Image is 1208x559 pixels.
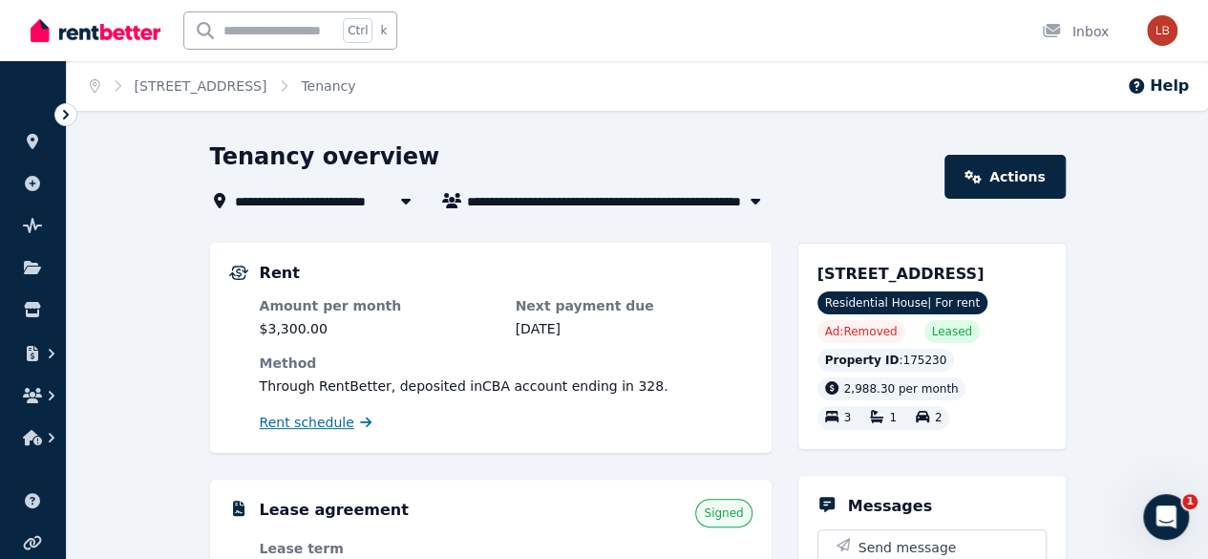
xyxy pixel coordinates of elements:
span: Through RentBetter , deposited in CBA account ending in 328 . [260,378,668,394]
span: Ctrl [343,18,372,43]
span: 2 [935,412,943,425]
span: Tenancy [301,76,355,96]
span: [STREET_ADDRESS] [817,265,985,283]
span: 2,988.30 per month [844,382,959,396]
dd: [DATE] [516,319,752,338]
img: RentBetter [31,16,160,45]
h5: Lease agreement [260,499,409,522]
a: Actions [944,155,1065,199]
h5: Rent [260,262,300,285]
dt: Lease term [260,539,497,558]
nav: Breadcrumb [67,61,378,111]
span: Leased [932,324,972,339]
span: Rent schedule [260,413,354,432]
span: Property ID [825,353,900,368]
div: : 175230 [817,349,955,372]
a: [STREET_ADDRESS] [135,78,267,94]
span: k [380,23,387,38]
dt: Method [260,354,752,373]
span: 1 [889,412,897,425]
iframe: Intercom live chat [1143,494,1189,540]
h1: Tenancy overview [210,141,440,172]
button: Help [1127,75,1189,97]
span: Ad: Removed [825,324,898,339]
dt: Next payment due [516,296,752,315]
h5: Messages [848,495,932,518]
span: 3 [844,412,852,425]
span: Send message [858,538,957,557]
span: Residential House | For rent [817,291,987,314]
span: 1 [1182,494,1197,509]
span: Signed [704,505,743,521]
dd: $3,300.00 [260,319,497,338]
a: Rent schedule [260,413,372,432]
div: Inbox [1042,22,1109,41]
img: Rental Payments [229,266,248,280]
img: Les Bruzzaniti [1147,15,1177,46]
dt: Amount per month [260,296,497,315]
